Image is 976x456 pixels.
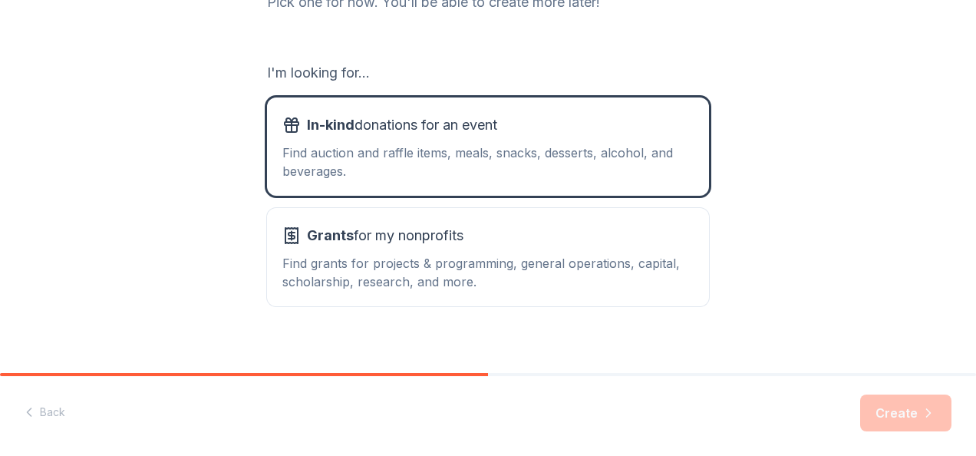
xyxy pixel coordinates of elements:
span: Grants [307,227,354,243]
button: Grantsfor my nonprofitsFind grants for projects & programming, general operations, capital, schol... [267,208,709,306]
div: I'm looking for... [267,61,709,85]
span: for my nonprofits [307,223,463,248]
div: Find auction and raffle items, meals, snacks, desserts, alcohol, and beverages. [282,144,694,180]
div: Find grants for projects & programming, general operations, capital, scholarship, research, and m... [282,254,694,291]
span: donations for an event [307,113,497,137]
span: In-kind [307,117,354,133]
button: In-kinddonations for an eventFind auction and raffle items, meals, snacks, desserts, alcohol, and... [267,97,709,196]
